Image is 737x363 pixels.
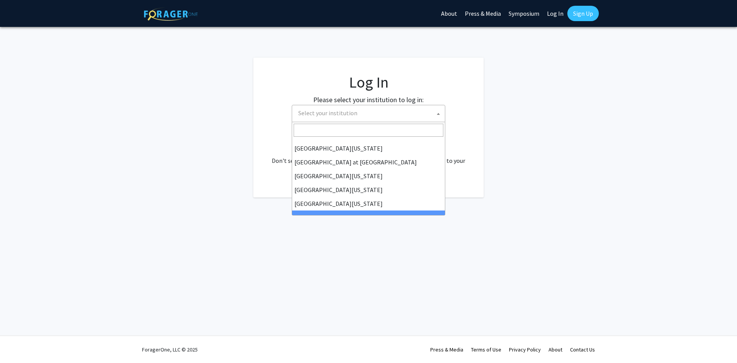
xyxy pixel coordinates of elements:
[509,346,541,353] a: Privacy Policy
[292,105,445,122] span: Select your institution
[269,138,468,174] div: No account? . Don't see your institution? about bringing ForagerOne to your institution.
[567,6,599,21] a: Sign Up
[144,7,198,21] img: ForagerOne Logo
[430,346,463,353] a: Press & Media
[292,197,445,211] li: [GEOGRAPHIC_DATA][US_STATE]
[471,346,501,353] a: Terms of Use
[292,211,445,224] li: [PERSON_NAME][GEOGRAPHIC_DATA]
[292,141,445,155] li: [GEOGRAPHIC_DATA][US_STATE]
[295,105,445,121] span: Select your institution
[292,183,445,197] li: [GEOGRAPHIC_DATA][US_STATE]
[142,336,198,363] div: ForagerOne, LLC © 2025
[313,94,424,105] label: Please select your institution to log in:
[292,155,445,169] li: [GEOGRAPHIC_DATA] at [GEOGRAPHIC_DATA]
[294,124,443,137] input: Search
[298,109,357,117] span: Select your institution
[570,346,595,353] a: Contact Us
[269,73,468,91] h1: Log In
[6,328,33,357] iframe: Chat
[549,346,562,353] a: About
[292,169,445,183] li: [GEOGRAPHIC_DATA][US_STATE]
